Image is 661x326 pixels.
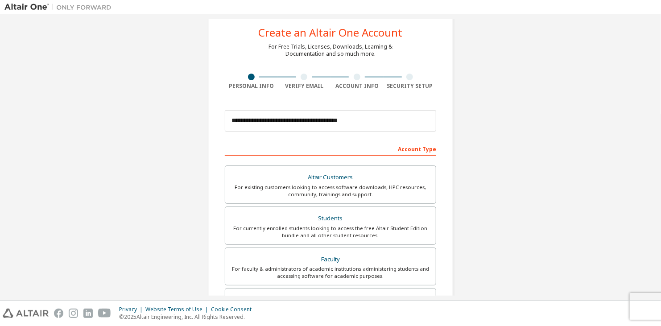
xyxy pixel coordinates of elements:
[83,309,93,318] img: linkedin.svg
[278,83,331,90] div: Verify Email
[225,83,278,90] div: Personal Info
[231,253,430,266] div: Faculty
[259,27,403,38] div: Create an Altair One Account
[69,309,78,318] img: instagram.svg
[231,294,430,306] div: Everyone else
[119,313,257,321] p: © 2025 Altair Engineering, Inc. All Rights Reserved.
[4,3,116,12] img: Altair One
[231,184,430,198] div: For existing customers looking to access software downloads, HPC resources, community, trainings ...
[119,306,145,313] div: Privacy
[211,306,257,313] div: Cookie Consent
[269,43,392,58] div: For Free Trials, Licenses, Downloads, Learning & Documentation and so much more.
[330,83,384,90] div: Account Info
[145,306,211,313] div: Website Terms of Use
[384,83,437,90] div: Security Setup
[225,141,436,156] div: Account Type
[98,309,111,318] img: youtube.svg
[231,171,430,184] div: Altair Customers
[231,265,430,280] div: For faculty & administrators of academic institutions administering students and accessing softwa...
[3,309,49,318] img: altair_logo.svg
[231,225,430,239] div: For currently enrolled students looking to access the free Altair Student Edition bundle and all ...
[231,212,430,225] div: Students
[54,309,63,318] img: facebook.svg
